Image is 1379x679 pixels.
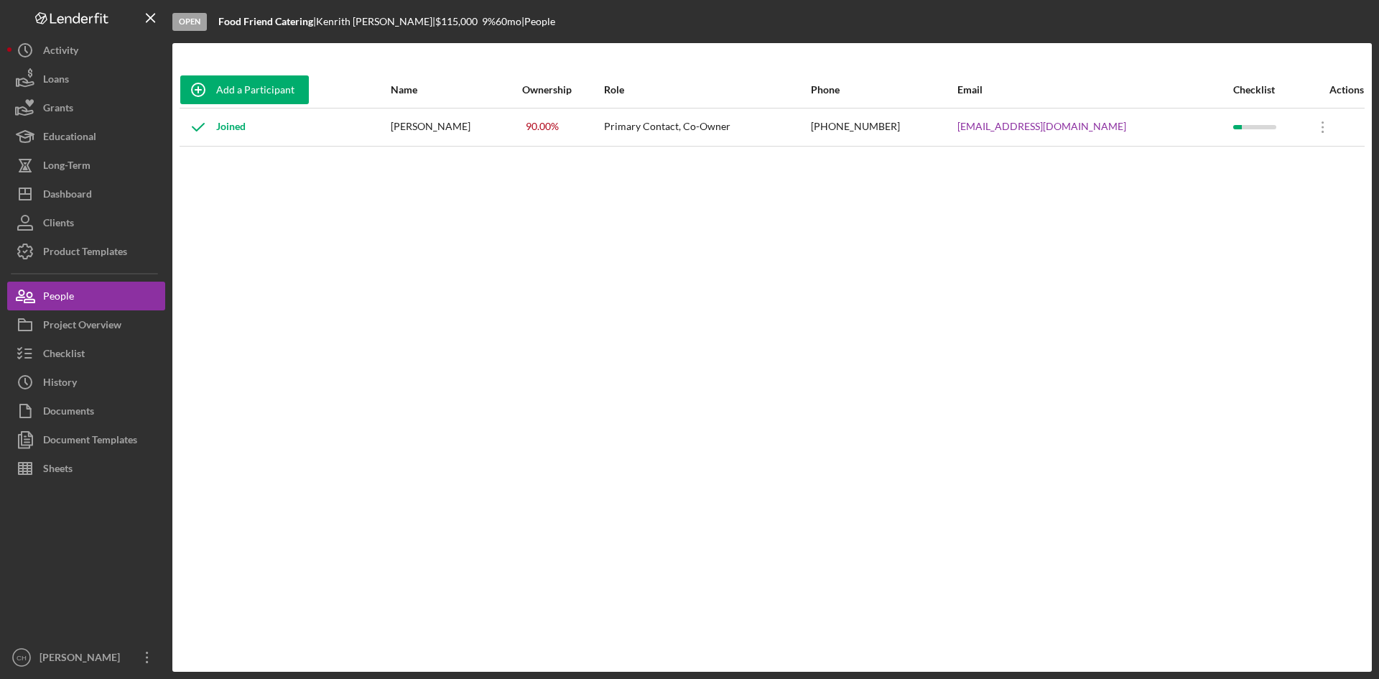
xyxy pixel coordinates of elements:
div: People [43,282,74,314]
div: [PERSON_NAME] [36,643,129,675]
div: Add a Participant [216,75,294,104]
div: Sheets [43,454,73,486]
button: Project Overview [7,310,165,339]
button: History [7,368,165,397]
div: Documents [43,397,94,429]
div: Dashboard [43,180,92,212]
div: Loans [43,65,69,97]
button: Add a Participant [180,75,309,104]
text: CH [17,654,27,662]
div: Open [172,13,207,31]
div: Role [604,84,809,96]
div: Grants [43,93,73,126]
div: Ownership [522,84,603,96]
div: Educational [43,122,96,154]
button: Activity [7,36,165,65]
button: Clients [7,208,165,237]
div: Document Templates [43,425,137,458]
button: Document Templates [7,425,165,454]
div: Product Templates [43,237,127,269]
b: Food Friend Catering [218,15,313,27]
div: Primary Contact, Co-Owner [604,109,809,145]
button: Long-Term [7,151,165,180]
button: Educational [7,122,165,151]
div: [PHONE_NUMBER] [811,109,956,145]
div: Clients [43,208,74,241]
div: | People [521,16,555,27]
button: Sheets [7,454,165,483]
div: Email [957,84,1231,96]
iframe: Intercom live chat [1330,616,1365,650]
button: Checklist [7,339,165,368]
div: Project Overview [43,310,121,343]
div: [PERSON_NAME] [391,109,521,145]
div: Kenrith [PERSON_NAME] | [316,16,435,27]
div: History [43,368,77,400]
button: CH[PERSON_NAME] [7,643,165,672]
a: [EMAIL_ADDRESS][DOMAIN_NAME] [957,121,1126,132]
div: Checklist [43,339,85,371]
button: Loans [7,65,165,93]
div: 60 mo [496,16,521,27]
div: | [218,16,316,27]
div: Long-Term [43,151,90,183]
div: Name [391,84,521,96]
div: 90.00 % [522,117,562,136]
div: 9 % [482,16,496,27]
button: Dashboard [7,180,165,208]
div: Activity [43,36,78,68]
button: Grants [7,93,165,122]
div: Joined [180,109,246,145]
button: Product Templates [7,237,165,266]
button: People [7,282,165,310]
button: Documents [7,397,165,425]
div: Phone [811,84,956,96]
div: Actions [1305,84,1364,96]
div: Checklist [1233,84,1304,96]
span: $115,000 [435,15,478,27]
